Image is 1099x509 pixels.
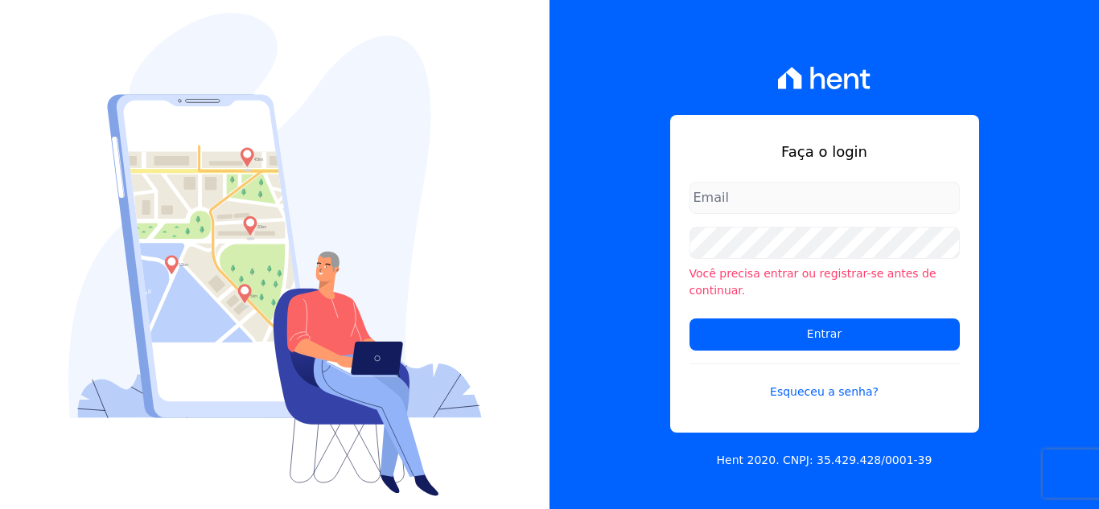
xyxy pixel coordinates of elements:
[689,141,960,162] h1: Faça o login
[689,265,960,299] li: Você precisa entrar ou registrar-se antes de continuar.
[689,363,960,400] a: Esqueceu a senha?
[689,182,960,214] input: Email
[717,452,932,469] p: Hent 2020. CNPJ: 35.429.428/0001-39
[68,13,482,496] img: Login
[689,318,960,351] input: Entrar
